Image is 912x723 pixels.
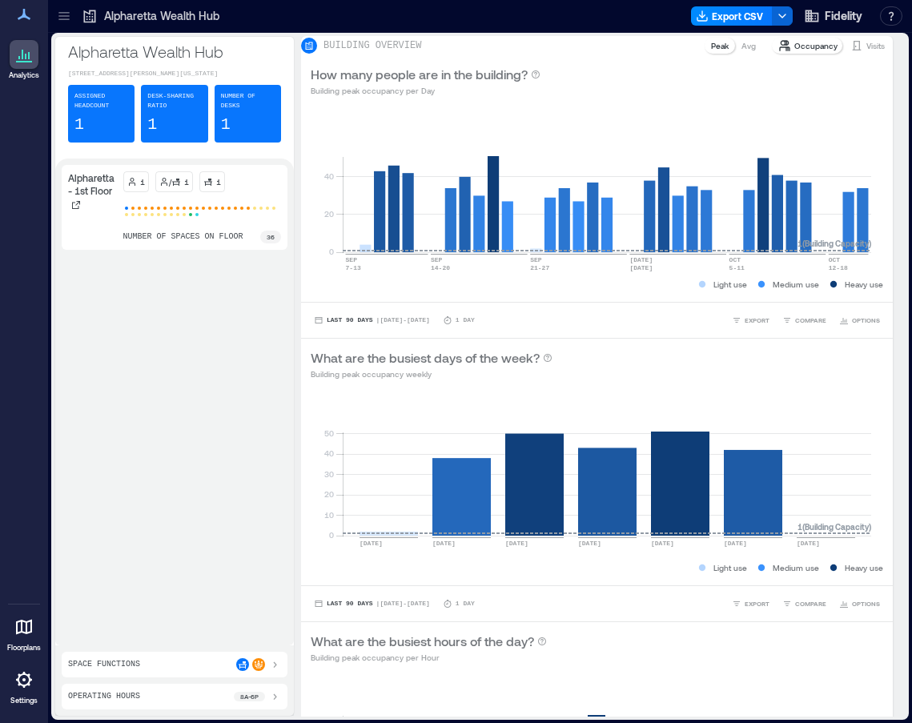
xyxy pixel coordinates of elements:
[795,315,826,325] span: COMPARE
[729,256,741,263] text: OCT
[324,171,334,181] tspan: 40
[240,692,259,701] p: 8a - 6p
[221,114,231,136] p: 1
[779,596,830,612] button: COMPARE
[324,469,334,479] tspan: 30
[311,312,433,328] button: Last 90 Days |[DATE]-[DATE]
[845,561,883,574] p: Heavy use
[324,428,334,438] tspan: 50
[324,448,334,458] tspan: 40
[311,84,540,97] p: Building peak occupancy per Day
[629,256,653,263] text: [DATE]
[741,39,756,52] p: Avg
[68,40,281,62] p: Alpharetta Wealth Hub
[311,651,547,664] p: Building peak occupancy per Hour
[729,312,773,328] button: EXPORT
[651,540,674,547] text: [DATE]
[360,540,383,547] text: [DATE]
[323,39,421,52] p: BUILDING OVERVIEW
[866,39,885,52] p: Visits
[68,658,140,671] p: Space Functions
[324,489,334,499] tspan: 20
[74,91,128,110] p: Assigned Headcount
[745,599,769,609] span: EXPORT
[691,6,773,26] button: Export CSV
[773,278,819,291] p: Medium use
[578,540,601,547] text: [DATE]
[530,264,549,271] text: 21-27
[779,312,830,328] button: COMPARE
[4,35,44,85] a: Analytics
[836,596,883,612] button: OPTIONS
[836,312,883,328] button: OPTIONS
[794,39,838,52] p: Occupancy
[216,175,221,188] p: 1
[629,264,653,271] text: [DATE]
[140,175,145,188] p: 1
[729,264,745,271] text: 5-11
[169,175,171,188] p: /
[324,209,334,219] tspan: 20
[530,256,542,263] text: SEP
[123,231,243,243] p: number of spaces on floor
[825,8,862,24] span: Fidelity
[724,540,747,547] text: [DATE]
[431,256,443,263] text: SEP
[147,91,201,110] p: Desk-sharing ratio
[2,608,46,657] a: Floorplans
[74,114,84,136] p: 1
[852,599,880,609] span: OPTIONS
[68,69,281,78] p: [STREET_ADDRESS][PERSON_NAME][US_STATE]
[104,8,219,24] p: Alpharetta Wealth Hub
[68,690,140,703] p: Operating Hours
[311,368,552,380] p: Building peak occupancy weekly
[432,540,456,547] text: [DATE]
[324,510,334,520] tspan: 10
[795,599,826,609] span: COMPARE
[311,632,534,651] p: What are the busiest hours of the day?
[773,561,819,574] p: Medium use
[713,278,747,291] p: Light use
[311,348,540,368] p: What are the busiest days of the week?
[329,247,334,256] tspan: 0
[147,114,157,136] p: 1
[329,530,334,540] tspan: 0
[829,256,841,263] text: OCT
[799,3,867,29] button: Fidelity
[346,264,361,271] text: 7-13
[311,596,433,612] button: Last 90 Days |[DATE]-[DATE]
[845,278,883,291] p: Heavy use
[505,540,528,547] text: [DATE]
[797,540,820,547] text: [DATE]
[10,696,38,705] p: Settings
[713,561,747,574] p: Light use
[311,65,528,84] p: How many people are in the building?
[456,315,475,325] p: 1 Day
[346,256,358,263] text: SEP
[431,264,450,271] text: 14-20
[7,643,41,653] p: Floorplans
[68,171,117,197] p: Alpharetta - 1st Floor
[711,39,729,52] p: Peak
[221,91,275,110] p: Number of Desks
[5,661,43,710] a: Settings
[267,232,275,242] p: 36
[9,70,39,80] p: Analytics
[456,599,475,609] p: 1 Day
[745,315,769,325] span: EXPORT
[729,596,773,612] button: EXPORT
[829,264,848,271] text: 12-18
[184,175,189,188] p: 1
[852,315,880,325] span: OPTIONS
